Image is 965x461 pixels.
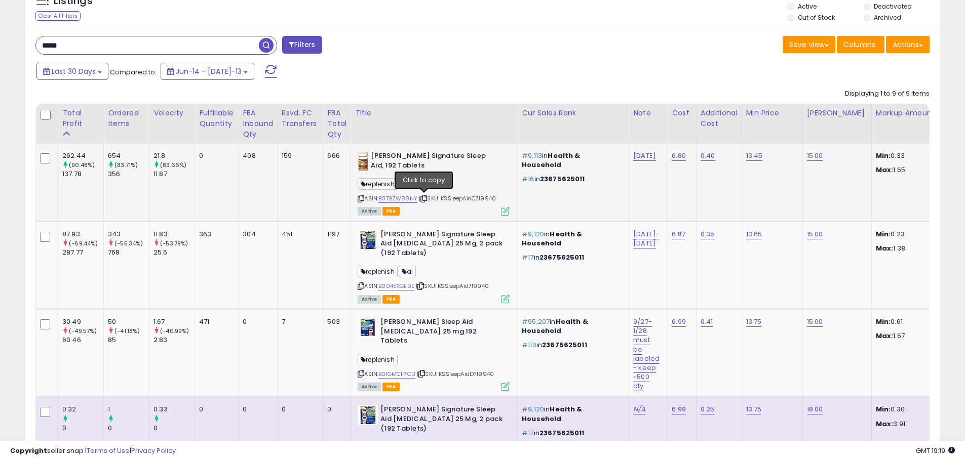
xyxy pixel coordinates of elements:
p: 1.67 [876,331,960,341]
span: #17 [522,428,533,438]
span: 23675625011 [539,428,585,438]
div: Title [355,108,513,118]
button: Columns [837,36,884,53]
div: 85 [108,336,149,345]
a: 13.45 [746,151,763,161]
span: replenish [358,354,398,365]
div: 137.78 [62,170,103,179]
a: 0.25 [701,404,715,414]
span: 23675625011 [542,340,587,350]
div: ASIN: [358,151,510,215]
span: FBA [382,295,400,304]
a: 9/27-1/28 must be labeled - keep ~500 qty [633,317,660,391]
button: Filters [282,36,322,54]
div: 30.49 [62,317,103,326]
span: Health & Household [522,229,582,248]
div: [PERSON_NAME] [807,108,867,118]
div: 7 [282,317,316,326]
div: 262.44 [62,151,103,160]
span: All listings currently available for purchase on Amazon [358,295,381,304]
a: B07BZW88NY [378,194,417,203]
div: 356 [108,170,149,179]
div: 503 [327,317,343,326]
div: 0 [243,405,269,414]
span: 23675625011 [539,253,585,262]
div: 0 [199,151,230,160]
small: (90.48%) [69,161,95,169]
label: Active [798,2,817,11]
b: [PERSON_NAME] Signature Sleep Aid, 192 Tablets [371,151,494,173]
img: 51LDYuvnMqL._SL40_.jpg [358,230,378,250]
div: 0.32 [62,405,103,414]
a: 0.40 [701,151,715,161]
div: 25.6 [153,248,195,257]
span: #17 [522,253,533,262]
span: #9,113 [522,151,542,160]
div: 0 [327,405,343,414]
div: 21.8 [153,151,195,160]
span: #95,207 [522,317,550,326]
a: 15.00 [807,317,823,327]
div: 1197 [327,230,343,239]
img: 41c5TLYrAfL._SL40_.jpg [358,151,368,172]
small: (-69.44%) [69,239,98,247]
div: 0 [243,317,269,326]
label: Archived [874,13,901,22]
b: [PERSON_NAME] Sleep Aid [MEDICAL_DATA] 25 mg 192 Tablets [380,317,504,348]
a: 15.00 [807,151,823,161]
div: Clear All Filters [35,11,81,21]
strong: Max: [876,419,894,429]
p: 3.91 [876,420,960,429]
div: 159 [282,151,316,160]
div: Fulfillable Quantity [199,108,234,129]
div: 11.87 [153,170,195,179]
div: ASIN: [358,230,510,302]
p: in [522,253,621,262]
small: (-40.99%) [160,327,189,335]
a: 13.75 [746,317,762,327]
a: 13.65 [746,229,762,239]
a: B01GMCF7CU [378,370,415,379]
div: 1.67 [153,317,195,326]
div: 1 [108,405,149,414]
a: 0.41 [701,317,713,327]
a: 0.35 [701,229,715,239]
img: 51LDYuvnMqL._SL40_.jpg [358,405,378,425]
strong: Copyright [10,446,47,455]
span: 23675625011 [540,174,585,184]
div: Total Profit [62,108,99,129]
img: 51DCU+WUp4L._SL40_.jpg [358,317,378,338]
strong: Min: [876,404,891,414]
b: [PERSON_NAME] Signature Sleep Aid [MEDICAL_DATA] 25 Mg, 2 pack (192 Tablets) [380,230,504,261]
div: 60.46 [62,336,103,345]
div: 408 [243,151,269,160]
a: N/A [633,404,645,414]
p: in [522,317,621,336]
a: 6.99 [672,404,686,414]
small: (83.66%) [160,161,186,169]
div: Min Price [746,108,798,118]
div: 0 [199,405,230,414]
div: 363 [199,230,230,239]
span: FBA [382,383,400,391]
span: #110 [522,340,536,350]
span: Jun-14 - [DATE]-13 [176,66,242,76]
p: 0.23 [876,230,960,239]
strong: Min: [876,229,891,239]
div: Rsvd. FC Transfers [282,108,319,129]
a: 6.87 [672,229,685,239]
small: (-41.18%) [114,327,140,335]
div: 287.77 [62,248,103,257]
strong: Min: [876,151,891,160]
span: ai [399,266,416,277]
a: Privacy Policy [131,446,176,455]
div: 2.83 [153,336,195,345]
a: 13.75 [746,404,762,414]
p: 1.65 [876,165,960,175]
p: 0.30 [876,405,960,414]
div: Cur Sales Rank [522,108,625,118]
a: 18.00 [807,404,823,414]
strong: Min: [876,317,891,326]
div: Note [633,108,663,118]
span: Last 30 Days [52,66,96,76]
